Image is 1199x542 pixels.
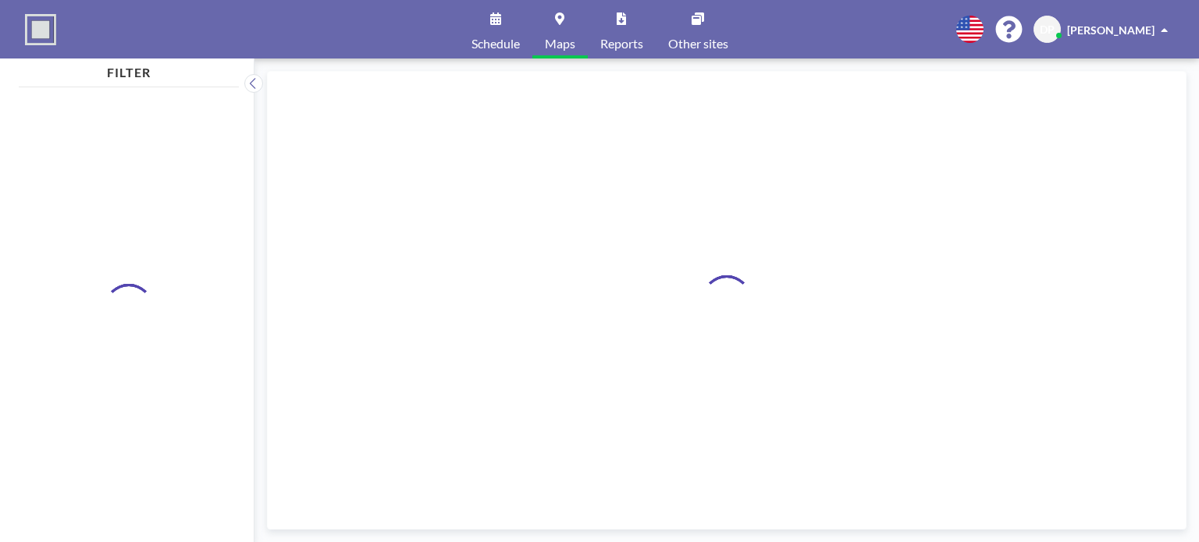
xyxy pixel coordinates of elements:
[668,37,728,50] span: Other sites
[25,14,56,45] img: organization-logo
[545,37,575,50] span: Maps
[1040,23,1055,37] span: DP
[471,37,520,50] span: Schedule
[19,58,239,80] h4: FILTER
[1067,23,1155,37] span: [PERSON_NAME]
[600,37,643,50] span: Reports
